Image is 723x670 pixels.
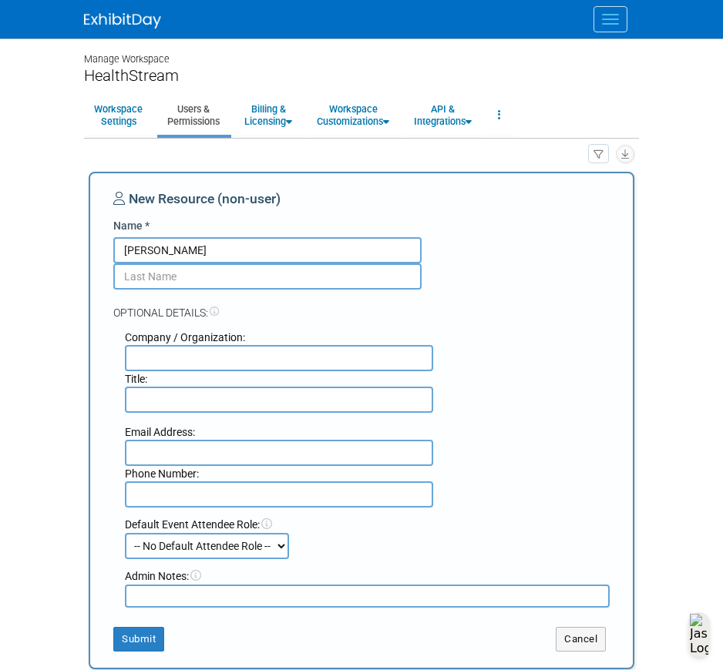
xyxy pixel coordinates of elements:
[125,568,610,584] div: Admin Notes:
[84,96,153,134] a: WorkspaceSettings
[84,39,639,66] div: Manage Workspace
[113,237,422,263] input: First Name
[125,330,610,345] div: Company / Organization:
[84,13,161,28] img: ExhibitDay
[113,263,422,290] input: Last Name
[113,218,150,233] label: Name *
[125,466,610,481] div: Phone Number:
[113,627,164,652] button: Submit
[125,517,610,532] div: Default Event Attendee Role:
[594,6,627,32] button: Menu
[113,290,610,320] div: Optional Details:
[404,96,482,134] a: API &Integrations
[556,627,606,652] button: Cancel
[113,189,610,218] div: New Resource (non-user)
[84,66,639,85] div: HealthStream
[307,96,399,134] a: WorkspaceCustomizations
[234,96,302,134] a: Billing &Licensing
[157,96,230,134] a: Users &Permissions
[125,371,610,387] div: Title:
[125,424,610,440] div: Email Address:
